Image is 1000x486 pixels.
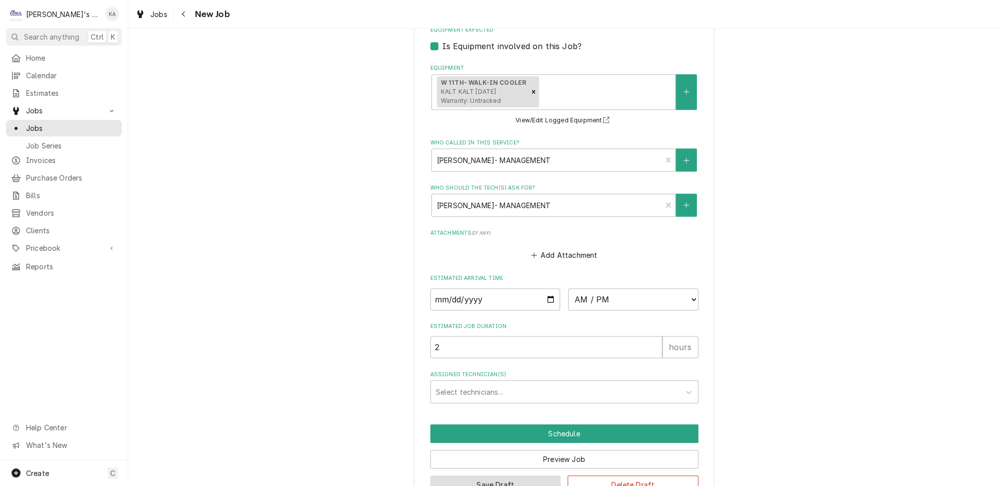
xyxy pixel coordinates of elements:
svg: Create New Equipment [683,88,689,95]
div: Equipment Expected [430,26,698,52]
div: Assigned Technician(s) [430,371,698,403]
div: Attachments [430,229,698,262]
span: Purchase Orders [26,173,117,183]
span: Calendar [26,70,117,81]
a: Go to What's New [6,437,122,453]
a: Go to Help Center [6,419,122,436]
span: Reports [26,261,117,272]
a: Jobs [6,120,122,136]
div: Remove [object Object] [528,76,539,107]
a: Clients [6,222,122,239]
span: Pricebook [26,243,102,253]
a: Go to Jobs [6,102,122,119]
a: Go to Pricebook [6,240,122,256]
span: Search anything [24,32,79,42]
span: Invoices [26,155,117,166]
label: Who called in this service? [430,139,698,147]
a: Calendar [6,67,122,84]
div: hours [662,336,698,358]
button: Navigate back [176,6,192,22]
label: Attachments [430,229,698,237]
label: Assigned Technician(s) [430,371,698,379]
span: Jobs [26,105,102,116]
button: Create New Equipment [676,74,697,110]
span: Vendors [26,208,117,218]
select: Time Select [568,288,698,310]
button: Add Attachment [529,248,599,262]
button: Search anythingCtrlK [6,28,122,46]
div: Estimated Job Duration [430,322,698,358]
span: Home [26,53,117,63]
button: Create New Contact [676,148,697,172]
span: Bills [26,190,117,201]
span: Job Series [26,140,117,151]
span: Estimates [26,88,117,98]
a: Bills [6,187,122,204]
span: Jobs [26,123,117,133]
div: Button Group Row [430,424,698,443]
div: Estimated Arrival Time [430,274,698,310]
a: Reports [6,258,122,275]
button: Create New Contact [676,194,697,217]
label: Equipment [430,64,698,72]
span: Clients [26,225,117,236]
div: Who called in this service? [430,139,698,172]
span: ( if any ) [471,230,490,236]
span: Ctrl [91,32,104,42]
svg: Create New Contact [683,157,689,164]
a: Home [6,50,122,66]
div: C [9,7,23,21]
button: View/Edit Logged Equipment [514,114,614,127]
div: Equipment [430,64,698,126]
label: Equipment Expected [430,26,698,34]
svg: Create New Contact [683,202,689,209]
div: [PERSON_NAME]'s Refrigeration [26,9,100,20]
div: KA [105,7,119,21]
span: KALT KALT [DATE] Warranty: Untracked [441,88,501,104]
span: New Job [192,8,230,21]
label: Estimated Arrival Time [430,274,698,282]
a: Vendors [6,205,122,221]
span: Jobs [150,9,167,20]
strong: W 11TH- WALK-IN COOLER [441,79,527,86]
span: Help Center [26,422,116,433]
a: Jobs [131,6,171,23]
div: Who should the tech(s) ask for? [430,184,698,217]
a: Job Series [6,137,122,154]
div: Clay's Refrigeration's Avatar [9,7,23,21]
span: What's New [26,440,116,450]
button: Preview Job [430,450,698,468]
input: Date [430,288,561,310]
label: Estimated Job Duration [430,322,698,331]
button: Schedule [430,424,698,443]
label: Who should the tech(s) ask for? [430,184,698,192]
div: Button Group Row [430,443,698,468]
span: Create [26,469,49,477]
a: Estimates [6,85,122,101]
div: Korey Austin's Avatar [105,7,119,21]
a: Purchase Orders [6,170,122,186]
a: Invoices [6,152,122,169]
span: C [110,468,115,478]
label: Is Equipment involved on this Job? [442,40,582,52]
span: K [111,32,115,42]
